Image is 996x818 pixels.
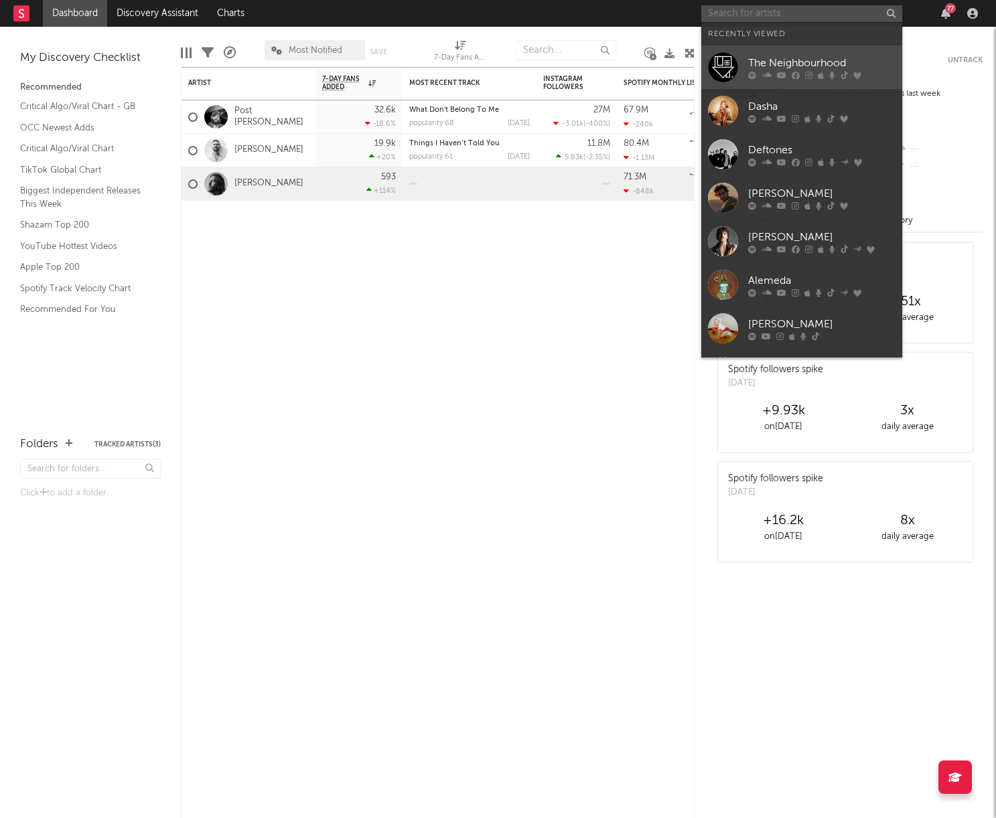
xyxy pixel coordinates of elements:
[728,486,823,499] div: [DATE]
[845,513,969,529] div: 8 x
[721,403,845,419] div: +9.93k
[366,186,396,195] div: +114 %
[684,100,744,134] svg: Chart title
[624,173,646,181] div: 71.3M
[585,120,608,128] span: -400 %
[945,3,956,13] div: 77
[409,79,510,87] div: Most Recent Track
[748,229,896,245] div: [PERSON_NAME]
[409,140,500,147] a: Things I Haven’t Told You
[20,485,161,501] div: Click to add a folder.
[409,153,453,161] div: popularity: 61
[224,33,236,72] div: A&R Pipeline
[941,8,950,19] button: 77
[20,120,147,135] a: OCC Newest Adds
[434,50,488,66] div: 7-Day Fans Added (7-Day Fans Added)
[20,50,161,66] div: My Discovery Checklist
[701,5,902,22] input: Search for artists
[409,106,499,114] a: What Don't Belong To Me
[553,119,610,128] div: ( )
[748,185,896,201] div: [PERSON_NAME]
[374,106,396,114] div: 32.6k
[370,48,387,56] button: Save
[624,79,724,87] div: Spotify Monthly Listeners
[701,307,902,350] a: [PERSON_NAME]
[894,141,983,158] div: --
[585,154,608,161] span: -2.35 %
[701,89,902,133] a: Dasha
[20,99,147,114] a: Critical Algo/Viral Chart - GB
[20,163,147,177] a: TikTok Global Chart
[20,141,147,156] a: Critical Algo/Viral Chart
[684,167,744,201] svg: Chart title
[516,40,616,60] input: Search...
[701,133,902,176] a: Deftones
[543,75,590,91] div: Instagram Followers
[188,79,289,87] div: Artist
[374,139,396,148] div: 19.9k
[409,140,530,147] div: Things I Haven’t Told You
[434,33,488,72] div: 7-Day Fans Added (7-Day Fans Added)
[565,154,583,161] span: 5.83k
[748,316,896,332] div: [PERSON_NAME]
[234,178,303,189] a: [PERSON_NAME]
[684,134,744,167] svg: Chart title
[624,106,648,114] div: 67.9M
[181,33,192,72] div: Edit Columns
[748,142,896,158] div: Deftones
[20,218,147,232] a: Shazam Top 200
[845,310,969,326] div: daily average
[322,75,365,91] span: 7-Day Fans Added
[365,119,396,128] div: -18.6 %
[624,139,649,148] div: 80.4M
[20,183,147,211] a: Biggest Independent Releases This Week
[701,220,902,263] a: [PERSON_NAME]
[845,403,969,419] div: 3 x
[728,472,823,486] div: Spotify followers spike
[624,120,653,129] div: -240k
[381,173,396,181] div: 593
[202,33,214,72] div: Filters
[556,153,610,161] div: ( )
[508,120,530,127] div: [DATE]
[409,120,454,127] div: popularity: 68
[289,46,342,55] span: Most Notified
[721,513,845,529] div: +16.2k
[20,239,147,254] a: YouTube Hottest Videos
[728,377,823,390] div: [DATE]
[624,187,654,195] div: -848k
[845,529,969,545] div: daily average
[234,145,303,156] a: [PERSON_NAME]
[20,281,147,296] a: Spotify Track Velocity Chart
[234,106,309,129] a: Post [PERSON_NAME]
[369,153,396,161] div: +20 %
[721,529,845,545] div: on [DATE]
[728,363,823,377] div: Spotify followers spike
[948,54,983,67] button: Untrack
[562,120,583,128] span: -3.01k
[701,263,902,307] a: Alemeda
[409,106,530,114] div: What Don't Belong To Me
[20,302,147,317] a: Recommended For You
[701,350,902,394] a: [MEDICAL_DATA]
[20,80,161,96] div: Recommended
[708,26,896,42] div: Recently Viewed
[20,260,147,274] a: Apple Top 200
[20,436,58,453] div: Folders
[748,272,896,289] div: Alemeda
[624,153,654,162] div: -1.13M
[721,419,845,435] div: on [DATE]
[894,158,983,175] div: --
[587,139,610,148] div: 11.8M
[845,419,969,435] div: daily average
[94,441,161,448] button: Tracked Artists(3)
[508,153,530,161] div: [DATE]
[20,459,161,479] input: Search for folders...
[701,46,902,89] a: The Neighbourhood
[701,176,902,220] a: [PERSON_NAME]
[748,55,896,71] div: The Neighbourhood
[748,98,896,114] div: Dasha
[845,294,969,310] div: 251 x
[593,106,610,114] div: 27M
